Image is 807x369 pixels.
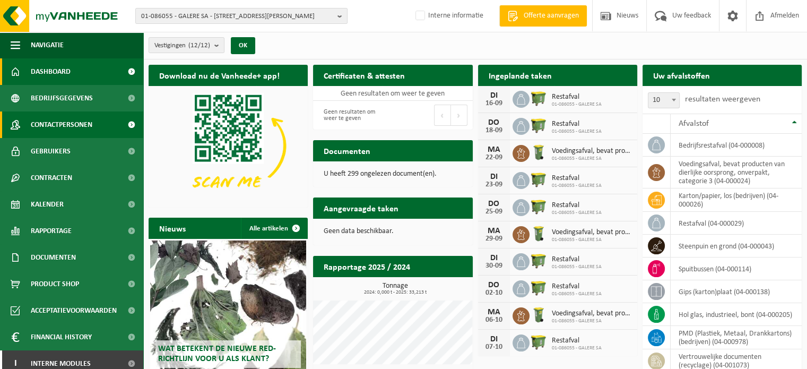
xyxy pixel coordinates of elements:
[451,105,467,126] button: Next
[552,282,602,291] span: Restafval
[643,65,721,85] h2: Uw afvalstoffen
[685,95,760,104] label: resultaten weergeven
[530,143,548,161] img: WB-0140-HPE-GN-50
[31,138,71,165] span: Gebruikers
[530,116,548,134] img: WB-1100-HPE-GN-50
[313,140,381,161] h2: Documenten
[671,258,802,280] td: spuitbussen (04-000114)
[483,200,505,208] div: DO
[483,208,505,216] div: 25-09
[149,218,196,238] h2: Nieuws
[552,237,632,243] span: 01-086055 - GALERE SA
[521,11,582,21] span: Offerte aanvragen
[141,8,333,24] span: 01-086055 - GALERE SA - [STREET_ADDRESS][PERSON_NAME]
[135,8,348,24] button: 01-086055 - GALERE SA - [STREET_ADDRESS][PERSON_NAME]
[552,228,632,237] span: Voedingsafval, bevat producten van dierlijke oorsprong, onverpakt, categorie 3
[31,271,79,297] span: Product Shop
[483,262,505,270] div: 30-09
[149,86,308,205] img: Download de VHEPlus App
[483,308,505,316] div: MA
[552,210,602,216] span: 01-086055 - GALERE SA
[231,37,255,54] button: OK
[671,188,802,212] td: karton/papier, los (bedrijven) (04-000026)
[483,91,505,100] div: DI
[552,101,602,108] span: 01-086055 - GALERE SA
[671,303,802,326] td: hol glas, industrieel, bont (04-000205)
[31,218,72,244] span: Rapportage
[671,326,802,349] td: PMD (Plastiek, Metaal, Drankkartons) (bedrijven) (04-000978)
[483,181,505,188] div: 23-09
[434,105,451,126] button: Previous
[31,111,92,138] span: Contactpersonen
[31,191,64,218] span: Kalender
[552,255,602,264] span: Restafval
[31,324,92,350] span: Financial History
[483,254,505,262] div: DI
[313,198,409,218] h2: Aangevraagde taken
[499,5,587,27] a: Offerte aanvragen
[530,170,548,188] img: WB-1100-HPE-GN-50
[318,282,472,295] h3: Tonnage
[530,198,548,216] img: WB-1100-HPE-GN-50
[324,228,462,235] p: Geen data beschikbaar.
[241,218,307,239] a: Alle artikelen
[552,318,632,324] span: 01-086055 - GALERE SA
[31,297,117,324] span: Acceptatievoorwaarden
[552,120,602,128] span: Restafval
[552,310,632,318] span: Voedingsafval, bevat producten van dierlijke oorsprong, onverpakt, categorie 3
[552,147,632,156] span: Voedingsafval, bevat producten van dierlijke oorsprong, onverpakt, categorie 3
[552,156,632,162] span: 01-086055 - GALERE SA
[31,32,64,58] span: Navigatie
[313,86,472,101] td: Geen resultaten om weer te geven
[324,170,462,178] p: U heeft 299 ongelezen document(en).
[530,89,548,107] img: WB-1100-HPE-GN-50
[530,225,548,243] img: WB-0140-HPE-GN-50
[552,291,602,297] span: 01-086055 - GALERE SA
[483,127,505,134] div: 18-09
[483,227,505,235] div: MA
[318,104,387,127] div: Geen resultaten om weer te geven
[552,174,602,183] span: Restafval
[483,235,505,243] div: 29-09
[483,154,505,161] div: 22-09
[552,264,602,270] span: 01-086055 - GALERE SA
[552,93,602,101] span: Restafval
[483,100,505,107] div: 16-09
[648,93,679,108] span: 10
[318,290,472,295] span: 2024: 0,000 t - 2025: 33,213 t
[483,335,505,344] div: DI
[31,58,71,85] span: Dashboard
[483,281,505,289] div: DO
[31,85,93,111] span: Bedrijfsgegevens
[313,256,421,277] h2: Rapportage 2025 / 2024
[552,201,602,210] span: Restafval
[149,65,290,85] h2: Download nu de Vanheede+ app!
[530,252,548,270] img: WB-1100-HPE-GN-50
[530,333,548,351] img: WB-1100-HPE-GN-50
[552,337,602,345] span: Restafval
[149,37,224,53] button: Vestigingen(12/12)
[483,316,505,324] div: 06-10
[671,280,802,303] td: gips (karton)plaat (04-000138)
[671,235,802,258] td: steenpuin en grond (04-000043)
[394,277,472,298] a: Bekijk rapportage
[552,128,602,135] span: 01-086055 - GALERE SA
[671,212,802,235] td: restafval (04-000029)
[478,65,562,85] h2: Ingeplande taken
[483,173,505,181] div: DI
[671,157,802,188] td: voedingsafval, bevat producten van dierlijke oorsprong, onverpakt, categorie 3 (04-000024)
[31,165,72,191] span: Contracten
[483,118,505,127] div: DO
[679,119,709,128] span: Afvalstof
[552,345,602,351] span: 01-086055 - GALERE SA
[530,279,548,297] img: WB-1100-HPE-GN-50
[31,244,76,271] span: Documenten
[188,42,210,49] count: (12/12)
[483,145,505,154] div: MA
[648,92,680,108] span: 10
[313,65,415,85] h2: Certificaten & attesten
[483,289,505,297] div: 02-10
[154,38,210,54] span: Vestigingen
[413,8,483,24] label: Interne informatie
[158,345,276,363] span: Wat betekent de nieuwe RED-richtlijn voor u als klant?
